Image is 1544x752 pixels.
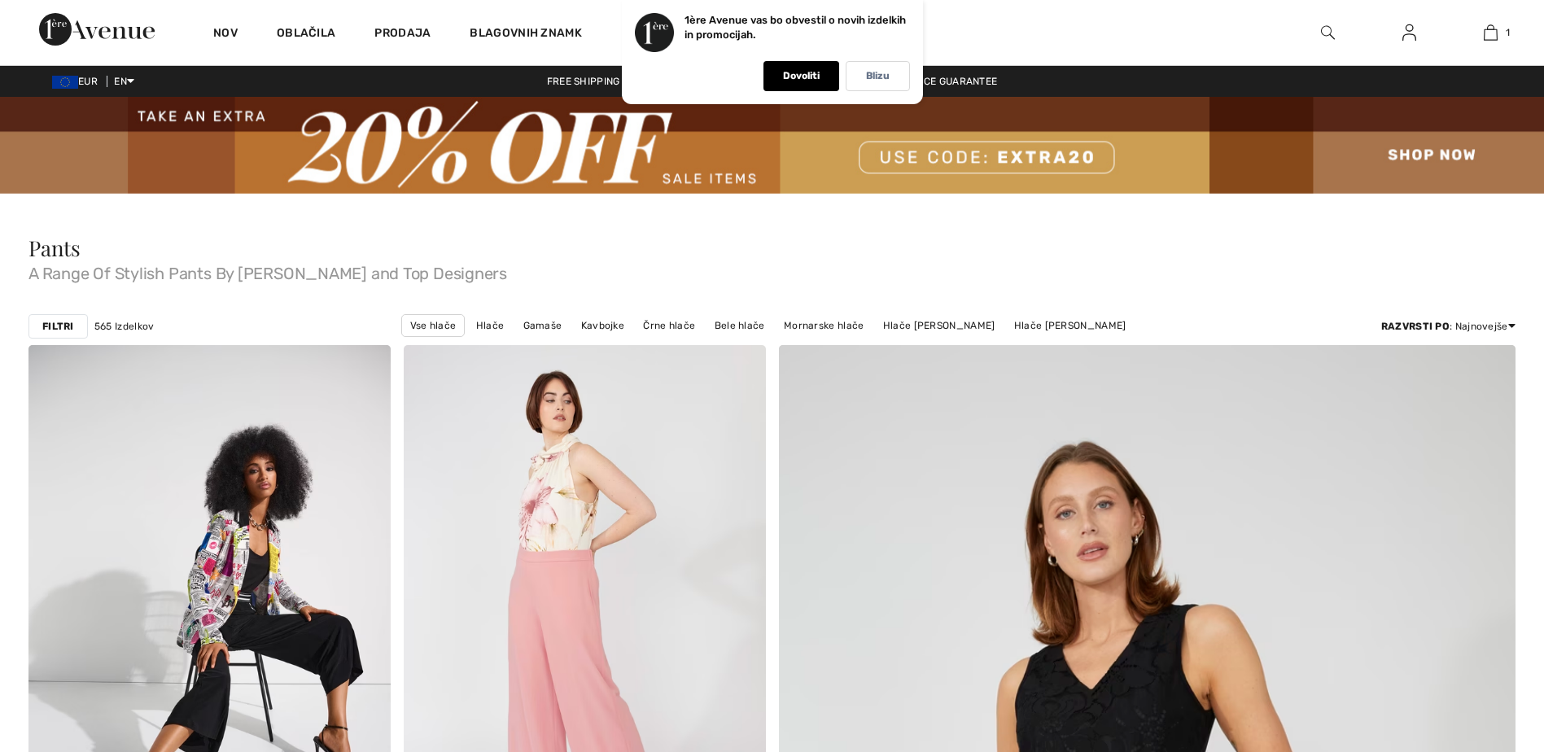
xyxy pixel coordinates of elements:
font: EN [114,76,127,87]
span: EUR [52,76,104,87]
a: Sign In [1389,23,1429,43]
p: Dovoliti [783,70,820,82]
a: Vse hlače [401,314,466,337]
span: 1 [1506,25,1510,40]
a: Hlače [PERSON_NAME] [1006,315,1135,336]
a: Oblačila [277,26,335,43]
img: Avenija 1ère [39,13,155,46]
a: Hlače [468,315,513,336]
strong: Razvrsti po [1381,321,1450,332]
a: Blagovnih znamk [470,26,582,43]
a: Bele hlače [706,315,773,336]
span: 565 Izdelkov [94,319,155,334]
a: Kavbojke [573,315,632,336]
a: Lowest Price Guarantee [853,76,1011,87]
img: Moja torba [1484,23,1498,42]
strong: Filtri [42,319,74,334]
a: Prodaja [374,26,431,43]
a: Hlače [PERSON_NAME] [875,315,1004,336]
a: Črne hlače [635,315,703,336]
font: : Najnovejše [1381,321,1508,332]
span: Pants [28,234,81,262]
img: Euro [52,76,78,89]
a: Mornarske hlače [776,315,873,336]
span: A Range Of Stylish Pants By [PERSON_NAME] and Top Designers [28,259,1516,282]
a: Gamaše [515,315,571,336]
img: Moji podatki [1402,23,1416,42]
p: 1ère Avenue vas bo obvestil o novih izdelkih in promocijah. [685,14,906,41]
p: Blizu [866,70,890,82]
img: Iskanje po spletni strani [1321,23,1335,42]
a: Nov [213,26,238,43]
a: Free shipping on orders over €130 [534,76,747,87]
a: 1 [1450,23,1530,42]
